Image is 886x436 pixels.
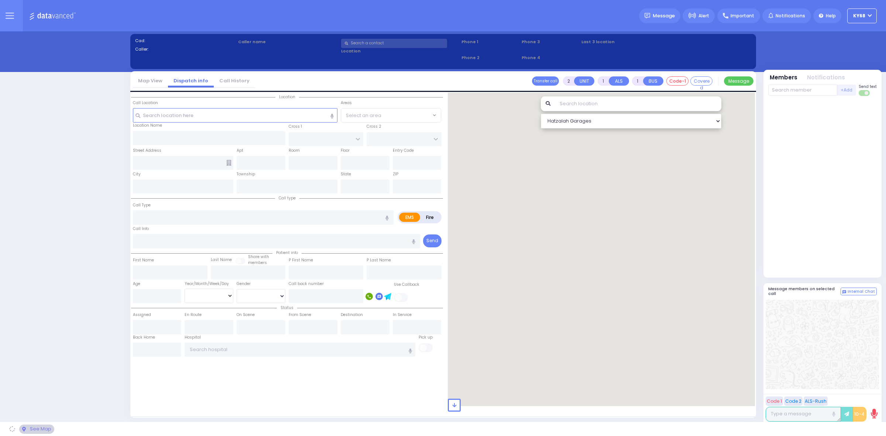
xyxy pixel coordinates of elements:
span: Send text [859,84,877,89]
span: Phone 3 [522,39,579,45]
input: Search location here [133,108,337,122]
label: Floor [341,148,350,154]
button: Covered [690,76,712,86]
label: Call Type [133,202,151,208]
img: Logo [29,11,78,20]
span: Call type [275,195,299,201]
div: See map [19,425,54,434]
label: Assigned [133,312,151,318]
label: Location [341,48,459,54]
label: Caller name [238,39,339,45]
input: Search hospital [185,343,415,357]
label: Call Info [133,226,149,232]
button: BUS [643,76,663,86]
button: ky68 [847,8,877,23]
label: First Name [133,257,154,263]
label: EMS [399,213,420,222]
label: ZIP [393,171,398,177]
span: Notifications [776,13,805,19]
label: Back Home [133,334,155,340]
a: Call History [214,77,255,84]
label: Gender [237,281,251,287]
label: Apt [237,148,243,154]
span: Phone 4 [522,55,579,61]
span: Phone 2 [461,55,519,61]
span: Patient info [272,250,302,255]
label: Call Location [133,100,158,106]
label: Room [289,148,300,154]
label: On Scene [237,312,255,318]
button: UNIT [574,76,594,86]
label: From Scene [289,312,311,318]
label: Call back number [289,281,324,287]
button: Transfer call [532,76,559,86]
label: Entry Code [393,148,414,154]
button: Code 1 [766,396,783,406]
span: Alert [698,13,709,19]
button: Internal Chat [841,288,877,296]
h5: Message members on selected call [768,286,841,296]
label: En Route [185,312,202,318]
button: ALS-Rush [804,396,828,406]
img: comment-alt.png [842,290,846,294]
label: Age [133,281,140,287]
input: Search a contact [341,39,447,48]
label: Street Address [133,148,161,154]
button: Code-1 [666,76,688,86]
span: members [248,260,267,265]
span: Message [653,12,675,20]
label: Areas [341,100,352,106]
button: Send [423,234,442,247]
span: Help [826,13,836,19]
img: message.svg [645,13,650,18]
label: Use Callback [394,282,419,288]
span: ky68 [853,13,865,19]
button: Message [724,76,753,86]
span: Location [275,94,299,100]
button: Members [770,73,797,82]
span: Other building occupants [226,160,231,166]
label: Cross 2 [367,124,381,130]
a: Dispatch info [168,77,214,84]
label: P First Name [289,257,313,263]
label: City [133,171,141,177]
span: Important [731,13,754,19]
label: Last 3 location [581,39,666,45]
span: Phone 1 [461,39,519,45]
span: Internal Chat [848,289,875,294]
label: Location Name [133,123,162,128]
span: Status [277,305,297,310]
div: Year/Month/Week/Day [185,281,233,287]
label: Turn off text [859,89,870,97]
label: State [341,171,351,177]
label: Pick up [419,334,433,340]
span: Select an area [346,112,381,119]
button: ALS [609,76,629,86]
label: Township [237,171,255,177]
label: Last Name [211,257,232,263]
label: P Last Name [367,257,391,263]
a: Map View [133,77,168,84]
label: Hospital [185,334,201,340]
label: Destination [341,312,363,318]
label: Caller: [135,46,236,52]
label: In Service [393,312,412,318]
label: Fire [420,213,440,222]
button: Code 2 [784,396,803,406]
small: Share with [248,254,269,260]
button: Notifications [807,73,845,82]
input: Search member [768,85,837,96]
label: Cad: [135,38,236,44]
label: Cross 1 [289,124,302,130]
input: Search location [555,96,721,111]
